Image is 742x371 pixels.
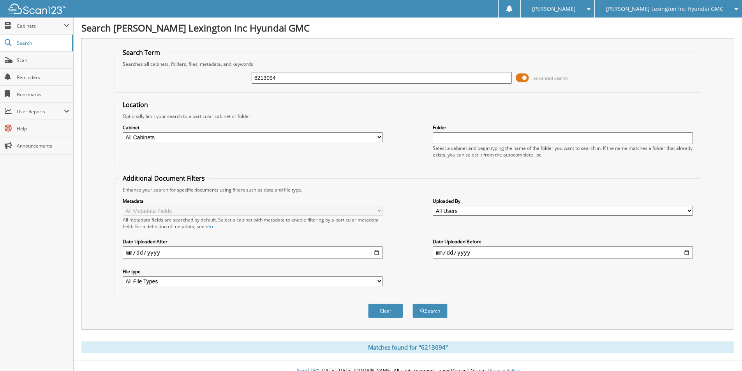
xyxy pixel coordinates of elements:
legend: Additional Document Filters [119,174,209,183]
button: Clear [368,304,403,318]
legend: Search Term [119,48,164,57]
span: Help [17,125,69,132]
span: Cabinets [17,23,64,29]
div: Optionally limit your search to a particular cabinet or folder [119,113,697,120]
label: Metadata [123,198,383,204]
a: here [204,223,215,230]
span: User Reports [17,108,64,115]
h1: Search [PERSON_NAME] Lexington Inc Hyundai GMC [81,21,734,34]
span: Advanced Search [533,75,568,81]
label: Date Uploaded Before [433,238,693,245]
span: Scan [17,57,69,63]
legend: Location [119,100,152,109]
div: Enhance your search for specific documents using filters such as date and file type. [119,186,697,193]
div: Searches all cabinets, folders, files, metadata, and keywords [119,61,697,67]
label: Cabinet [123,124,383,131]
span: Reminders [17,74,69,81]
div: All metadata fields are searched by default. Select a cabinet with metadata to enable filtering b... [123,216,383,230]
div: Matches found for "6213094" [81,341,734,353]
img: scan123-logo-white.svg [8,4,66,14]
input: end [433,246,693,259]
input: start [123,246,383,259]
span: Search [17,40,68,46]
span: [PERSON_NAME] [532,7,576,11]
span: Announcements [17,142,69,149]
span: [PERSON_NAME] Lexington Inc Hyundai GMC [606,7,723,11]
label: Date Uploaded After [123,238,383,245]
div: Select a cabinet and begin typing the name of the folder you want to search in. If the name match... [433,145,693,158]
label: Folder [433,124,693,131]
label: Uploaded By [433,198,693,204]
span: Bookmarks [17,91,69,98]
button: Search [412,304,448,318]
label: File type [123,268,383,275]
